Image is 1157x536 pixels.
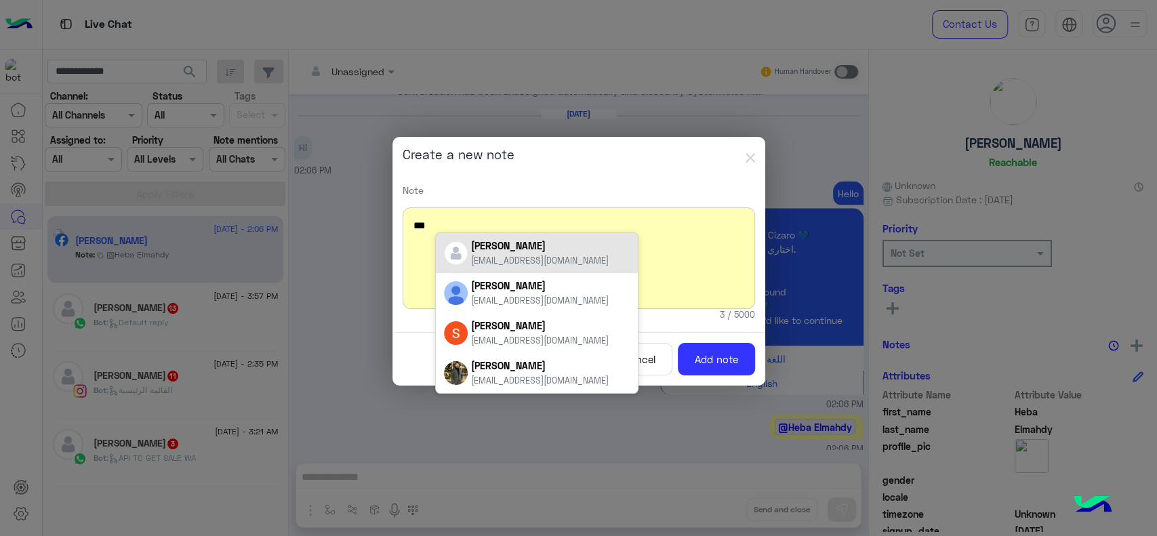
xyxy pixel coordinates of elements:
small: [EMAIL_ADDRESS][DOMAIN_NAME] [471,335,609,346]
p: [PERSON_NAME] [471,279,627,293]
small: [EMAIL_ADDRESS][DOMAIN_NAME] [471,255,609,266]
img: Mostafa [444,361,468,385]
img: close [746,153,755,163]
button: Add note [678,343,755,376]
img: Sherif [444,321,468,345]
p: [PERSON_NAME] [471,358,627,373]
p: [PERSON_NAME] [471,318,627,333]
small: [EMAIL_ADDRESS][DOMAIN_NAME] [471,375,609,386]
p: Note [403,183,755,197]
img: Heba Elmahdy [444,241,468,265]
small: [EMAIL_ADDRESS][DOMAIN_NAME] [471,295,609,306]
img: hulul-logo.png [1069,482,1116,529]
small: 3 / 5000 [720,309,755,322]
p: [PERSON_NAME] [471,239,627,253]
h5: Create a new note [403,147,514,163]
img: hesham [444,281,468,305]
button: Cancel [607,343,672,376]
